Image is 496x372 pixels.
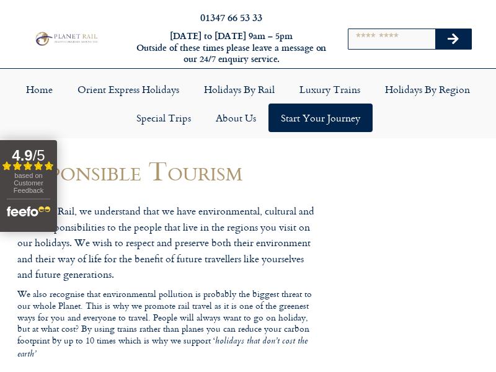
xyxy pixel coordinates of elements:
a: Special Trips [124,104,203,132]
a: Home [14,75,65,104]
a: Start your Journey [268,104,373,132]
a: Holidays by Rail [192,75,287,104]
a: Holidays by Region [373,75,482,104]
p: At Planet Rail, we understand that we have environmental, cultural and social responsibilities to... [17,203,317,283]
button: Search [435,29,471,49]
h6: [DATE] to [DATE] 9am – 5pm Outside of these times please leave a message on our 24/7 enquiry serv... [135,30,327,65]
a: About Us [203,104,268,132]
a: 01347 66 53 33 [200,10,262,24]
em: holidays that don’t cost the earth’ [17,334,308,362]
a: Orient Express Holidays [65,75,192,104]
nav: Menu [6,75,490,132]
a: Luxury Trains [287,75,373,104]
div: We also recognise that environmental pollution is probably the biggest threat to our whole Planet... [17,288,317,360]
img: Planet Rail Train Holidays Logo [33,30,99,46]
h1: Responsible Tourism [11,156,324,185]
